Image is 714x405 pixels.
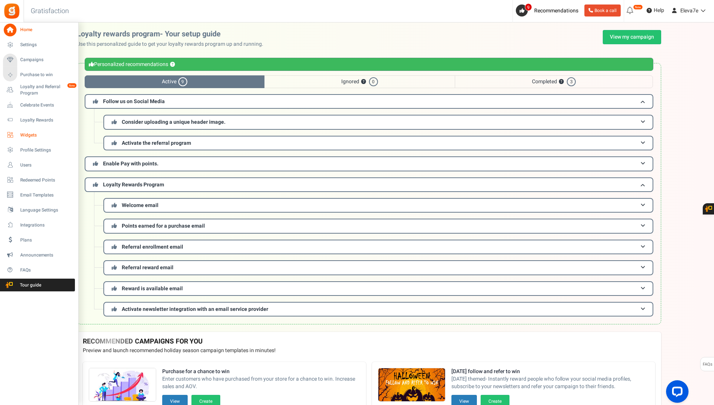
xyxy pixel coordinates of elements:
span: Campaigns [20,57,73,63]
a: FAQs [3,264,75,276]
h2: Loyalty rewards program- Your setup guide [77,30,269,38]
span: Widgets [20,132,73,138]
span: Activate the referral program [122,139,191,147]
p: Preview and launch recommended holiday season campaign templates in minutes! [83,347,655,354]
a: Plans [3,234,75,246]
button: ? [559,79,564,84]
span: Announcements [20,252,73,258]
h4: RECOMMENDED CAMPAIGNS FOR YOU [83,338,655,345]
a: Widgets [3,129,75,141]
img: Recommended Campaigns [378,368,445,402]
span: FAQs [20,267,73,273]
span: Eleva7e [680,7,698,15]
span: Redeemed Points [20,177,73,183]
button: ? [361,79,366,84]
span: Ignored [264,75,455,88]
span: Profile Settings [20,147,73,153]
a: Email Templates [3,189,75,201]
span: Loyalty Rewards Program [103,181,164,189]
span: Integrations [20,222,73,228]
a: Settings [3,39,75,51]
a: Help [644,4,667,16]
span: Referral enrollment email [122,243,183,251]
img: Gratisfaction [3,3,20,19]
span: Celebrate Events [20,102,73,108]
a: 9 Recommendations [516,4,581,16]
span: Referral reward email [122,264,173,271]
a: Profile Settings [3,144,75,156]
span: Plans [20,237,73,243]
h3: Gratisfaction [22,4,77,19]
span: 9 [178,77,187,86]
span: 0 [369,77,378,86]
a: Language Settings [3,204,75,216]
span: Email Templates [20,192,73,198]
span: Enter customers who have purchased from your store for a chance to win. Increase sales and AOV. [162,375,360,390]
span: Enable Pay with points. [103,160,158,168]
a: Users [3,159,75,171]
a: View my campaign [603,30,661,44]
span: Home [20,27,73,33]
a: Announcements [3,249,75,261]
a: Book a call [584,4,621,16]
span: Users [20,162,73,168]
span: Loyalty Rewards [20,117,73,123]
p: Use this personalized guide to get your loyalty rewards program up and running. [77,40,269,48]
span: Activate newsletter integration with an email service provider [122,305,268,313]
strong: Purchase for a chance to win [162,368,360,375]
span: Reward is available email [122,285,183,292]
span: [DATE] themed- Instantly reward people who follow your social media profiles, subscribe to your n... [451,375,649,390]
em: New [67,83,77,88]
a: Redeemed Points [3,174,75,186]
span: 3 [567,77,576,86]
a: Home [3,24,75,36]
span: 9 [525,3,532,11]
span: Language Settings [20,207,73,213]
div: Personalized recommendations [85,58,653,71]
img: Recommended Campaigns [89,368,156,402]
span: Settings [20,42,73,48]
span: Recommendations [534,7,578,15]
span: Completed [455,75,653,88]
span: Tour guide [3,282,56,288]
button: ? [170,62,175,67]
em: New [633,4,643,10]
a: Loyalty and Referral Program New [3,84,75,96]
span: Loyalty and Referral Program [20,84,75,96]
a: Celebrate Events [3,99,75,111]
span: Welcome email [122,201,158,209]
span: Help [652,7,664,14]
span: Follow us on Social Media [103,97,165,105]
span: Active [85,75,264,88]
span: FAQs [702,357,713,372]
strong: [DATE] follow and refer to win [451,368,649,375]
a: Integrations [3,219,75,231]
span: Consider uploading a unique header image. [122,118,226,126]
span: Purchase to win [20,72,73,78]
a: Purchase to win [3,69,75,81]
a: Loyalty Rewards [3,114,75,126]
span: Points earned for a purchase email [122,222,205,230]
a: Campaigns [3,54,75,66]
